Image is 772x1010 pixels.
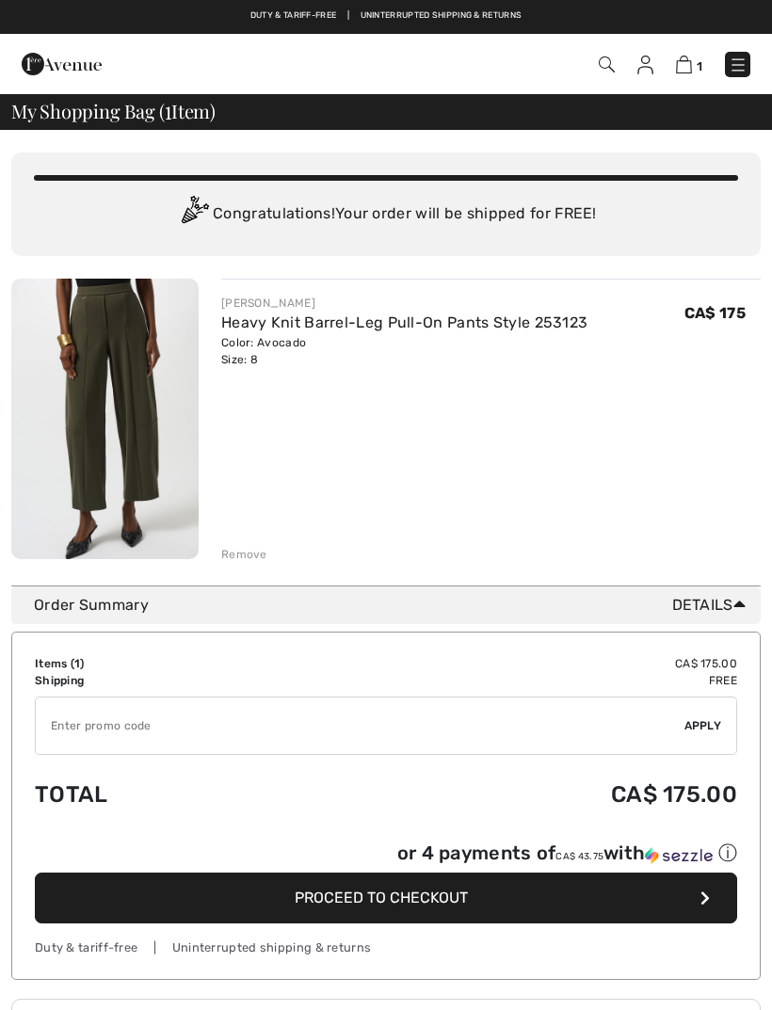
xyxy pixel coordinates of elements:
a: 1 [676,53,702,75]
span: CA$ 175 [684,304,746,322]
div: or 4 payments ofCA$ 43.75withSezzle Click to learn more about Sezzle [35,841,737,873]
div: [PERSON_NAME] [221,295,587,312]
input: Promo code [36,697,684,754]
td: Shipping [35,672,292,689]
img: Congratulation2.svg [175,196,213,233]
span: 1 [165,97,171,121]
a: Heavy Knit Barrel-Leg Pull-On Pants Style 253123 [221,313,587,331]
span: CA$ 43.75 [555,851,603,862]
td: Items ( ) [35,655,292,672]
a: 1ère Avenue [22,54,102,72]
div: Remove [221,546,267,563]
button: Proceed to Checkout [35,873,737,923]
img: Shopping Bag [676,56,692,73]
span: Proceed to Checkout [295,889,468,906]
span: My Shopping Bag ( Item) [11,102,216,120]
div: or 4 payments of with [397,841,737,866]
div: Congratulations! Your order will be shipped for FREE! [34,196,738,233]
span: 1 [74,657,80,670]
span: 1 [697,59,702,73]
img: Search [599,56,615,72]
td: Free [292,672,737,689]
div: Order Summary [34,594,753,617]
div: Duty & tariff-free | Uninterrupted shipping & returns [35,938,737,956]
img: Menu [729,56,748,74]
div: Color: Avocado Size: 8 [221,334,587,368]
td: CA$ 175.00 [292,762,737,826]
img: My Info [637,56,653,74]
img: Sezzle [645,847,713,864]
span: Apply [684,717,722,734]
td: CA$ 175.00 [292,655,737,672]
img: Heavy Knit Barrel-Leg Pull-On Pants Style 253123 [11,279,199,559]
img: 1ère Avenue [22,45,102,83]
span: Details [672,594,753,617]
td: Total [35,762,292,826]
